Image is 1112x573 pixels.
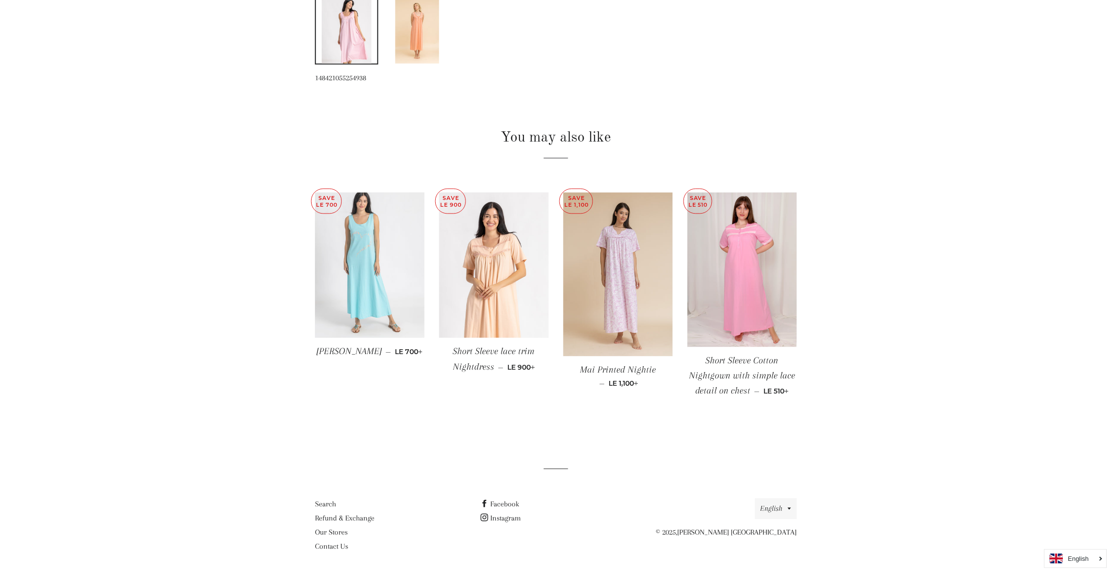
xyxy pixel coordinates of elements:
span: — [755,387,760,396]
a: Facebook [481,500,519,509]
span: — [600,379,605,388]
a: Mai Printed Nightie — LE 1,100 [563,357,673,396]
span: LE 1,100 [609,379,639,388]
a: [PERSON_NAME] [GEOGRAPHIC_DATA] [678,528,797,537]
a: Short Sleeve lace trim Nightdress — LE 900 [439,338,549,381]
span: LE 510 [764,387,789,396]
p: © 2025, [646,527,797,539]
span: LE 700 [395,348,423,357]
span: LE 900 [507,363,535,372]
i: English [1068,555,1089,562]
p: Save LE 700 [312,189,341,214]
p: Save LE 1,100 [560,189,593,214]
a: Refund & Exchange [315,514,374,523]
a: Our Stores [315,528,348,537]
a: Short Sleeve Cotton Nightgown with simple lace detail on chest — LE 510 [687,347,797,406]
span: Short Sleeve lace trim Nightdress [453,346,535,372]
span: Short Sleeve Cotton Nightgown with simple lace detail on chest [689,356,796,397]
h2: You may also like [315,128,797,148]
span: — [498,363,503,372]
p: Save LE 900 [436,189,465,214]
a: [PERSON_NAME] — LE 700 [315,338,425,366]
a: Contact Us [315,542,348,551]
span: 148421055254938 [315,73,366,82]
button: English [755,499,797,519]
p: Save LE 510 [684,189,712,214]
span: — [386,348,391,357]
a: Search [315,500,336,509]
a: English [1050,554,1102,564]
a: Instagram [481,514,521,523]
span: Mai Printed Nightie [580,365,656,376]
span: [PERSON_NAME] [317,346,382,357]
